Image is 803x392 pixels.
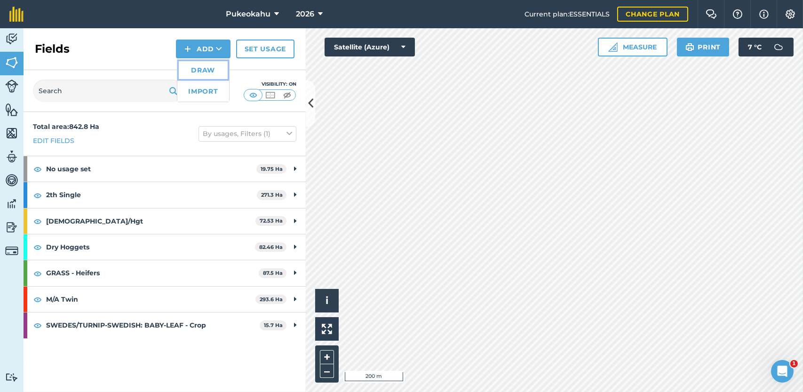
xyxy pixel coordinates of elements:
button: Print [677,38,730,56]
img: svg+xml;base64,PD94bWwgdmVyc2lvbj0iMS4wIiBlbmNvZGluZz0idXRmLTgiPz4KPCEtLSBHZW5lcmF0b3I6IEFkb2JlIE... [5,32,18,46]
img: Four arrows, one pointing top left, one top right, one bottom right and the last bottom left [322,324,332,334]
strong: 293.6 Ha [260,296,283,303]
img: svg+xml;base64,PD94bWwgdmVyc2lvbj0iMS4wIiBlbmNvZGluZz0idXRmLTgiPz4KPCEtLSBHZW5lcmF0b3I6IEFkb2JlIE... [5,80,18,93]
span: i [326,295,328,306]
input: Search [33,80,183,102]
img: svg+xml;base64,PD94bWwgdmVyc2lvbj0iMS4wIiBlbmNvZGluZz0idXRmLTgiPz4KPCEtLSBHZW5lcmF0b3I6IEFkb2JlIE... [769,38,788,56]
h2: Fields [35,41,70,56]
a: Edit fields [33,136,74,146]
img: svg+xml;base64,PHN2ZyB4bWxucz0iaHR0cDovL3d3dy53My5vcmcvMjAwMC9zdmciIHdpZHRoPSI1MCIgaGVpZ2h0PSI0MC... [281,90,293,100]
button: – [320,364,334,378]
a: Draw [177,60,229,80]
button: + [320,350,334,364]
img: svg+xml;base64,PD94bWwgdmVyc2lvbj0iMS4wIiBlbmNvZGluZz0idXRmLTgiPz4KPCEtLSBHZW5lcmF0b3I6IEFkb2JlIE... [5,197,18,211]
span: Pukeokahu [226,8,270,20]
strong: No usage set [46,156,256,182]
img: svg+xml;base64,PHN2ZyB4bWxucz0iaHR0cDovL3d3dy53My5vcmcvMjAwMC9zdmciIHdpZHRoPSI1NiIgaGVpZ2h0PSI2MC... [5,126,18,140]
strong: 82.46 Ha [259,244,283,250]
img: svg+xml;base64,PHN2ZyB4bWxucz0iaHR0cDovL3d3dy53My5vcmcvMjAwMC9zdmciIHdpZHRoPSIxNyIgaGVpZ2h0PSIxNy... [759,8,769,20]
strong: 271.3 Ha [261,192,283,198]
div: Dry Hoggets82.46 Ha [24,234,306,260]
img: svg+xml;base64,PD94bWwgdmVyc2lvbj0iMS4wIiBlbmNvZGluZz0idXRmLTgiPz4KPCEtLSBHZW5lcmF0b3I6IEFkb2JlIE... [5,244,18,257]
strong: [DEMOGRAPHIC_DATA]/Hgt [46,208,255,234]
strong: M/A Twin [46,287,255,312]
strong: 15.7 Ha [264,322,283,328]
span: 7 ° C [748,38,762,56]
div: 2th Single271.3 Ha [24,182,306,208]
a: Set usage [236,40,294,58]
div: M/A Twin293.6 Ha [24,287,306,312]
img: svg+xml;base64,PD94bWwgdmVyc2lvbj0iMS4wIiBlbmNvZGluZz0idXRmLTgiPz4KPCEtLSBHZW5lcmF0b3I6IEFkb2JlIE... [5,220,18,234]
img: svg+xml;base64,PHN2ZyB4bWxucz0iaHR0cDovL3d3dy53My5vcmcvMjAwMC9zdmciIHdpZHRoPSIxOSIgaGVpZ2h0PSIyNC... [169,85,178,96]
img: Two speech bubbles overlapping with the left bubble in the forefront [706,9,717,19]
button: 7 °C [739,38,794,56]
strong: 72.53 Ha [260,217,283,224]
div: GRASS - Heifers87.5 Ha [24,260,306,286]
span: 1 [790,360,798,368]
img: svg+xml;base64,PHN2ZyB4bWxucz0iaHR0cDovL3d3dy53My5vcmcvMjAwMC9zdmciIHdpZHRoPSIxOSIgaGVpZ2h0PSIyNC... [685,41,694,53]
img: svg+xml;base64,PHN2ZyB4bWxucz0iaHR0cDovL3d3dy53My5vcmcvMjAwMC9zdmciIHdpZHRoPSI1NiIgaGVpZ2h0PSI2MC... [5,103,18,117]
img: svg+xml;base64,PHN2ZyB4bWxucz0iaHR0cDovL3d3dy53My5vcmcvMjAwMC9zdmciIHdpZHRoPSIxOCIgaGVpZ2h0PSIyNC... [33,190,42,201]
img: svg+xml;base64,PHN2ZyB4bWxucz0iaHR0cDovL3d3dy53My5vcmcvMjAwMC9zdmciIHdpZHRoPSIxNCIgaGVpZ2h0PSIyNC... [184,43,191,55]
img: svg+xml;base64,PHN2ZyB4bWxucz0iaHR0cDovL3d3dy53My5vcmcvMjAwMC9zdmciIHdpZHRoPSIxOCIgaGVpZ2h0PSIyNC... [33,163,42,175]
img: A question mark icon [732,9,743,19]
a: Import [177,81,229,102]
img: svg+xml;base64,PD94bWwgdmVyc2lvbj0iMS4wIiBlbmNvZGluZz0idXRmLTgiPz4KPCEtLSBHZW5lcmF0b3I6IEFkb2JlIE... [5,150,18,164]
strong: GRASS - Heifers [46,260,259,286]
div: [DEMOGRAPHIC_DATA]/Hgt72.53 Ha [24,208,306,234]
img: svg+xml;base64,PHN2ZyB4bWxucz0iaHR0cDovL3d3dy53My5vcmcvMjAwMC9zdmciIHdpZHRoPSI1NiIgaGVpZ2h0PSI2MC... [5,56,18,70]
div: Visibility: On [244,80,296,88]
iframe: Intercom live chat [771,360,794,383]
a: Change plan [617,7,688,22]
img: A cog icon [785,9,796,19]
img: svg+xml;base64,PHN2ZyB4bWxucz0iaHR0cDovL3d3dy53My5vcmcvMjAwMC9zdmciIHdpZHRoPSIxOCIgaGVpZ2h0PSIyNC... [33,241,42,253]
img: svg+xml;base64,PHN2ZyB4bWxucz0iaHR0cDovL3d3dy53My5vcmcvMjAwMC9zdmciIHdpZHRoPSIxOCIgaGVpZ2h0PSIyNC... [33,216,42,227]
img: svg+xml;base64,PD94bWwgdmVyc2lvbj0iMS4wIiBlbmNvZGluZz0idXRmLTgiPz4KPCEtLSBHZW5lcmF0b3I6IEFkb2JlIE... [5,173,18,187]
button: Add DrawImport [176,40,231,58]
strong: 19.75 Ha [261,166,283,172]
img: svg+xml;base64,PHN2ZyB4bWxucz0iaHR0cDovL3d3dy53My5vcmcvMjAwMC9zdmciIHdpZHRoPSIxOCIgaGVpZ2h0PSIyNC... [33,320,42,331]
img: svg+xml;base64,PHN2ZyB4bWxucz0iaHR0cDovL3d3dy53My5vcmcvMjAwMC9zdmciIHdpZHRoPSI1MCIgaGVpZ2h0PSI0MC... [247,90,259,100]
div: No usage set19.75 Ha [24,156,306,182]
img: Ruler icon [608,42,618,52]
button: Measure [598,38,668,56]
img: fieldmargin Logo [9,7,24,22]
button: Satellite (Azure) [325,38,415,56]
span: 2026 [296,8,314,20]
img: svg+xml;base64,PHN2ZyB4bWxucz0iaHR0cDovL3d3dy53My5vcmcvMjAwMC9zdmciIHdpZHRoPSIxOCIgaGVpZ2h0PSIyNC... [33,294,42,305]
button: By usages, Filters (1) [199,126,296,141]
strong: 2th Single [46,182,257,208]
button: i [315,289,339,312]
img: svg+xml;base64,PD94bWwgdmVyc2lvbj0iMS4wIiBlbmNvZGluZz0idXRmLTgiPz4KPCEtLSBHZW5lcmF0b3I6IEFkb2JlIE... [5,373,18,382]
img: svg+xml;base64,PHN2ZyB4bWxucz0iaHR0cDovL3d3dy53My5vcmcvMjAwMC9zdmciIHdpZHRoPSIxOCIgaGVpZ2h0PSIyNC... [33,268,42,279]
strong: 87.5 Ha [263,270,283,276]
img: svg+xml;base64,PHN2ZyB4bWxucz0iaHR0cDovL3d3dy53My5vcmcvMjAwMC9zdmciIHdpZHRoPSI1MCIgaGVpZ2h0PSI0MC... [264,90,276,100]
strong: Dry Hoggets [46,234,255,260]
span: Current plan : ESSENTIALS [525,9,610,19]
strong: Total area : 842.8 Ha [33,122,99,131]
strong: SWEDES/TURNIP-SWEDISH: BABY-LEAF - Crop [46,312,260,338]
div: SWEDES/TURNIP-SWEDISH: BABY-LEAF - Crop15.7 Ha [24,312,306,338]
